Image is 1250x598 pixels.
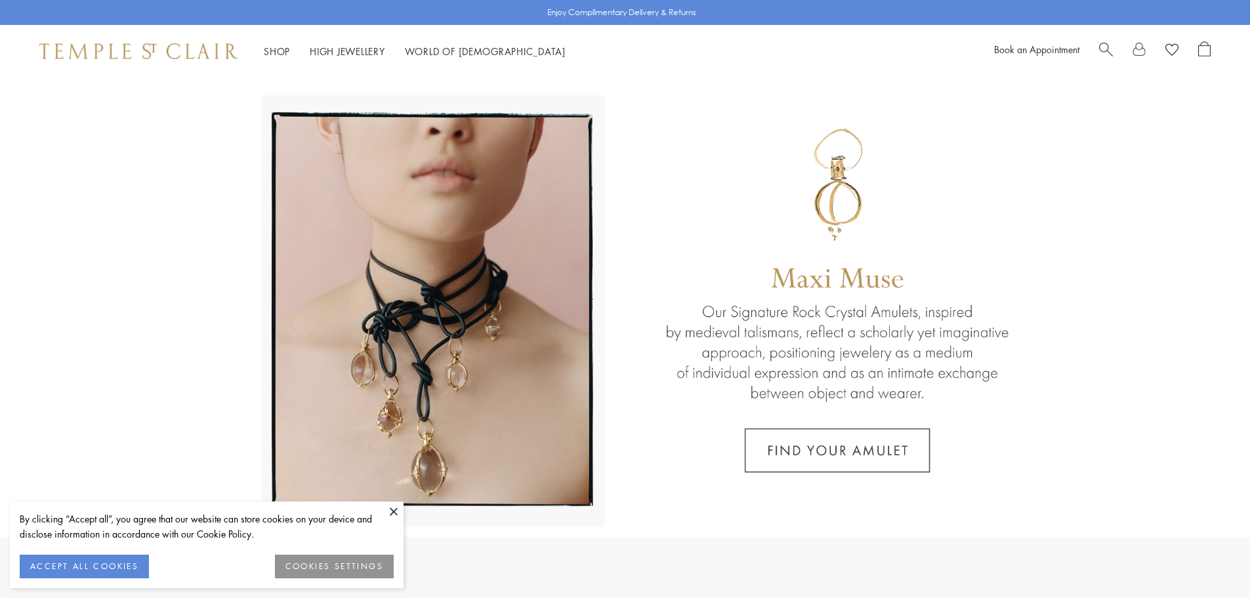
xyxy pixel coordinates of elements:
[405,45,566,58] a: World of [DEMOGRAPHIC_DATA]World of [DEMOGRAPHIC_DATA]
[264,43,566,60] nav: Main navigation
[1165,41,1178,61] a: View Wishlist
[994,43,1079,56] a: Book an Appointment
[275,555,394,578] button: COOKIES SETTINGS
[547,6,696,19] p: Enjoy Complimentary Delivery & Returns
[39,43,238,59] img: Temple St. Clair
[1198,41,1211,61] a: Open Shopping Bag
[20,511,394,542] div: By clicking “Accept all”, you agree that our website can store cookies on your device and disclos...
[310,45,385,58] a: High JewelleryHigh Jewellery
[20,555,149,578] button: ACCEPT ALL COOKIES
[264,45,290,58] a: ShopShop
[1099,41,1113,61] a: Search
